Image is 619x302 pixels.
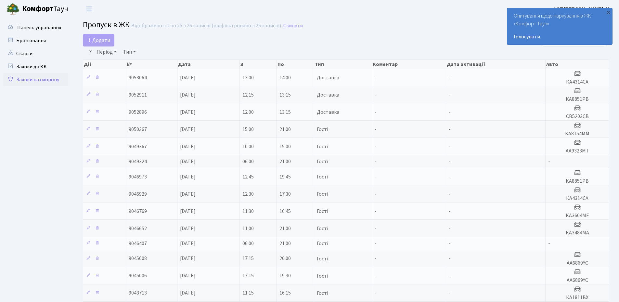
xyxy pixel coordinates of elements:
span: 21:00 [279,240,291,247]
span: 10:00 [242,143,254,150]
span: Таун [22,4,68,15]
h5: КА4314СА [548,79,606,85]
span: 17:30 [279,190,291,198]
span: 9046929 [129,190,147,198]
span: 9050367 [129,126,147,133]
span: [DATE] [180,208,196,215]
span: 9045008 [129,255,147,262]
span: 06:00 [242,158,254,165]
span: 9049367 [129,143,147,150]
span: Додати [87,37,110,44]
h5: КА3604МЕ [548,213,606,219]
a: Бронювання [3,34,68,47]
span: - [449,255,451,262]
span: - [375,272,377,280]
span: [DATE] [180,225,196,232]
div: Відображено з 1 по 25 з 26 записів (відфільтровано з 25 записів). [131,23,282,29]
th: Авто [546,60,609,69]
span: 9049324 [129,158,147,165]
span: 20:00 [279,255,291,262]
h5: АА9323МТ [548,148,606,154]
span: [DATE] [180,143,196,150]
span: [DATE] [180,109,196,116]
span: [DATE] [180,290,196,297]
span: - [449,158,451,165]
span: Гості [317,144,328,149]
div: × [605,9,612,15]
span: 9046652 [129,225,147,232]
span: - [449,143,451,150]
span: 9045006 [129,272,147,280]
span: Пропуск в ЖК [83,19,130,31]
a: Скарги [3,47,68,60]
h5: КА8154ММ [548,131,606,137]
span: - [375,240,377,247]
button: Переключити навігацію [81,4,97,14]
span: - [375,255,377,262]
span: Гості [317,174,328,179]
span: [DATE] [180,173,196,180]
span: - [375,109,377,116]
span: 21:00 [279,225,291,232]
span: Гості [317,191,328,197]
span: 13:15 [279,109,291,116]
span: 11:15 [242,290,254,297]
th: Коментар [372,60,446,69]
span: Доставка [317,110,339,115]
span: 11:30 [242,208,254,215]
span: - [375,126,377,133]
th: По [277,60,314,69]
b: ФОП [PERSON_NAME]. Н. [552,6,611,13]
span: 12:00 [242,109,254,116]
th: Дії [83,60,126,69]
span: - [548,158,550,165]
span: 15:00 [279,143,291,150]
span: [DATE] [180,240,196,247]
a: Заявки до КК [3,60,68,73]
span: - [375,158,377,165]
span: 14:00 [279,74,291,81]
span: Панель управління [17,24,61,31]
span: 12:45 [242,173,254,180]
span: Гості [317,159,328,164]
span: - [449,126,451,133]
span: [DATE] [180,126,196,133]
span: - [375,290,377,297]
span: - [449,190,451,198]
span: 06:00 [242,240,254,247]
span: Доставка [317,92,339,98]
span: - [375,74,377,81]
span: Гості [317,273,328,279]
span: 12:30 [242,190,254,198]
span: - [375,208,377,215]
span: [DATE] [180,158,196,165]
span: [DATE] [180,74,196,81]
span: 15:00 [242,126,254,133]
span: 19:30 [279,272,291,280]
span: - [449,272,451,280]
span: - [449,173,451,180]
span: [DATE] [180,190,196,198]
span: 13:00 [242,74,254,81]
a: Скинути [283,23,303,29]
span: Гості [317,226,328,231]
h5: КА1811ВХ [548,295,606,301]
span: 19:45 [279,173,291,180]
a: Період [94,46,119,58]
span: [DATE] [180,255,196,262]
span: Гості [317,291,328,296]
span: 16:45 [279,208,291,215]
span: 9052911 [129,91,147,98]
a: Тип [121,46,138,58]
span: - [548,240,550,247]
span: - [449,290,451,297]
span: 17:15 [242,255,254,262]
h5: АА6869YC [548,260,606,266]
h5: КА4314СА [548,195,606,202]
span: - [449,240,451,247]
span: Гості [317,127,328,132]
span: - [375,173,377,180]
span: - [375,91,377,98]
span: - [375,190,377,198]
span: Гості [317,241,328,246]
